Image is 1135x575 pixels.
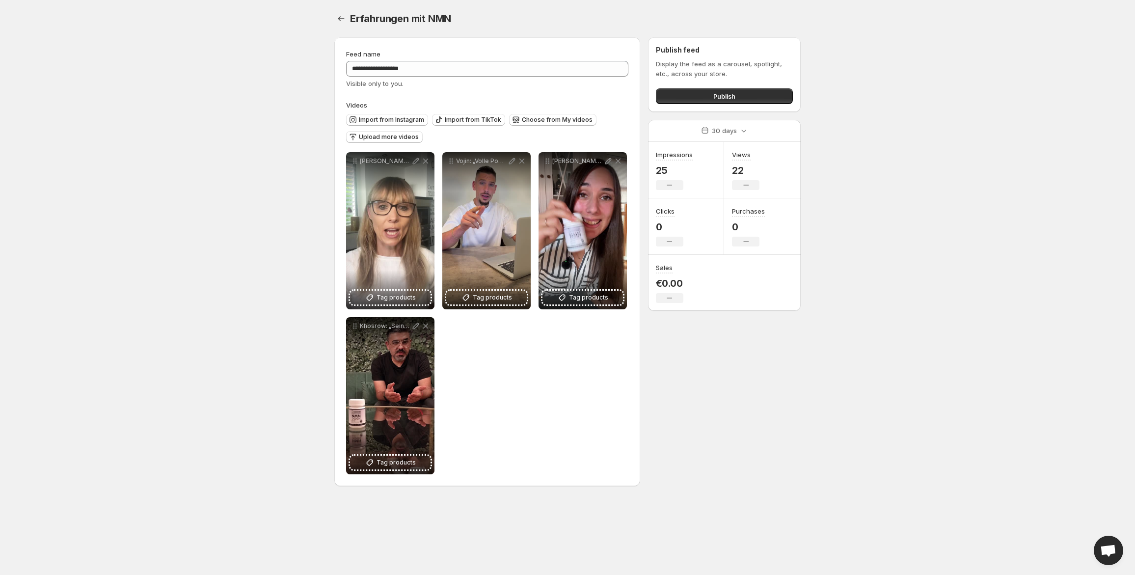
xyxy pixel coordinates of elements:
[346,152,434,309] div: [PERSON_NAME]: „Mehr Energie zurück – Alltag ohne ständige Müdigkeit.“Tag products
[456,157,507,165] p: Vojin: „Volle Power beim Training – Leistung, die spürbar steigt.“
[656,206,675,216] h3: Clicks
[656,59,793,79] p: Display the feed as a carousel, spotlight, etc., across your store.
[350,291,431,304] button: Tag products
[656,221,683,233] p: 0
[656,164,693,176] p: 25
[442,152,531,309] div: Vojin: „Volle Power beim Training – Leistung, die spürbar steigt.“Tag products
[346,80,404,87] span: Visible only to you.
[569,293,608,302] span: Tag products
[359,116,424,124] span: Import from Instagram
[713,91,735,101] span: Publish
[446,291,527,304] button: Tag products
[539,152,627,309] div: [PERSON_NAME]: „Endlich ein Supplement, das wirklich Ergebnisse bringt.“Tag products
[473,293,512,302] span: Tag products
[732,164,759,176] p: 22
[346,317,434,474] div: Khosrow: „Seine Routine: NMN. Sein Fazit: Überzeugend wirksam.“Tag products
[359,133,419,141] span: Upload more videos
[360,322,411,330] p: Khosrow: „Seine Routine: NMN. Sein Fazit: Überzeugend wirksam.“
[656,88,793,104] button: Publish
[346,101,367,109] span: Videos
[732,206,765,216] h3: Purchases
[732,150,751,160] h3: Views
[656,277,683,289] p: €0.00
[509,114,596,126] button: Choose from My videos
[732,221,765,233] p: 0
[346,50,380,58] span: Feed name
[350,13,451,25] span: Erfahrungen mit NMN
[377,458,416,467] span: Tag products
[656,45,793,55] h2: Publish feed
[334,12,348,26] button: Settings
[522,116,593,124] span: Choose from My videos
[350,456,431,469] button: Tag products
[712,126,737,136] p: 30 days
[656,263,673,273] h3: Sales
[542,291,623,304] button: Tag products
[432,114,505,126] button: Import from TikTok
[1094,536,1123,565] div: Open chat
[552,157,603,165] p: [PERSON_NAME]: „Endlich ein Supplement, das wirklich Ergebnisse bringt.“
[346,131,423,143] button: Upload more videos
[656,150,693,160] h3: Impressions
[377,293,416,302] span: Tag products
[346,114,428,126] button: Import from Instagram
[445,116,501,124] span: Import from TikTok
[360,157,411,165] p: [PERSON_NAME]: „Mehr Energie zurück – Alltag ohne ständige Müdigkeit.“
